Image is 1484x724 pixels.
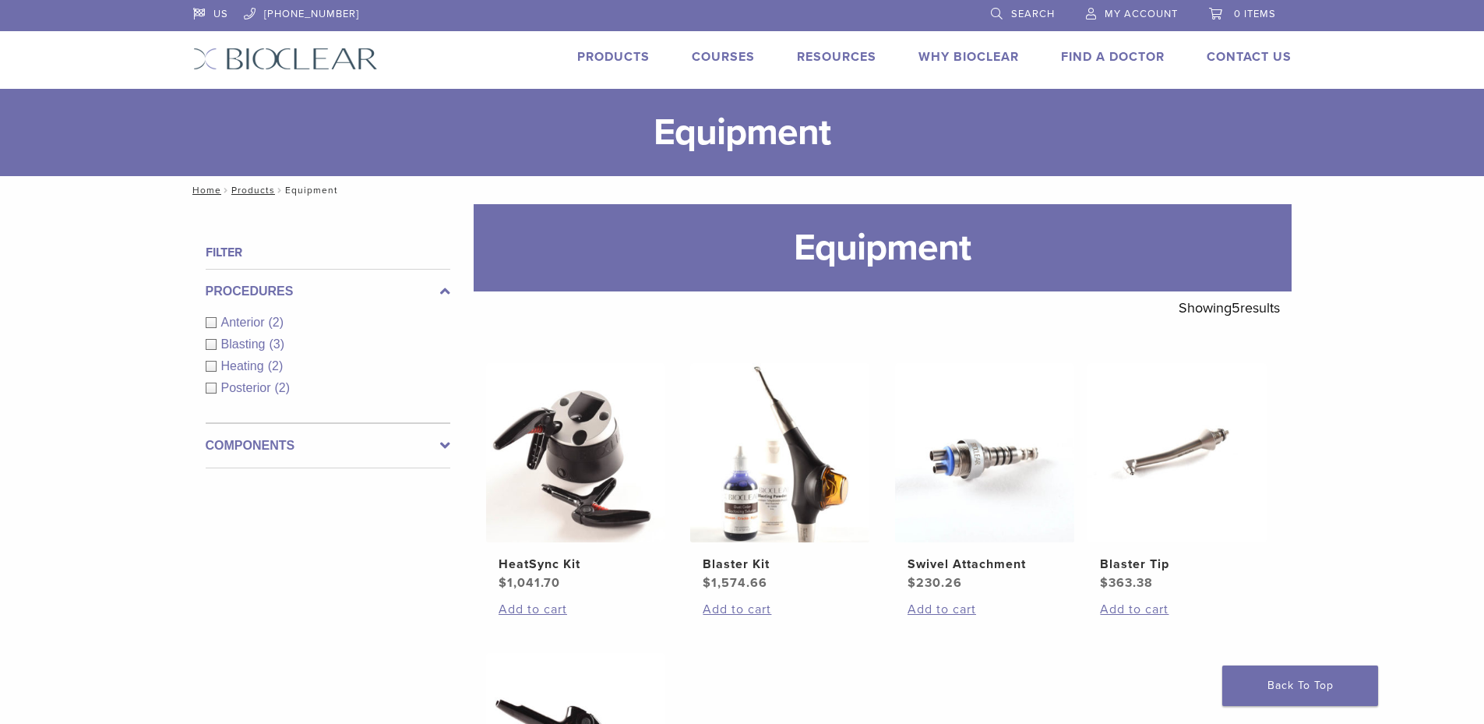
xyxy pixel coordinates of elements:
[221,381,275,394] span: Posterior
[499,555,653,574] h2: HeatSync Kit
[908,555,1062,574] h2: Swivel Attachment
[1061,49,1165,65] a: Find A Doctor
[1105,8,1178,20] span: My Account
[206,243,450,262] h4: Filter
[221,186,231,194] span: /
[1100,600,1254,619] a: Add to cart: “Blaster Tip”
[193,48,378,70] img: Bioclear
[703,575,767,591] bdi: 1,574.66
[188,185,221,196] a: Home
[269,337,284,351] span: (3)
[486,363,665,542] img: HeatSync Kit
[221,359,268,373] span: Heating
[1011,8,1055,20] span: Search
[474,204,1292,291] h1: Equipment
[206,436,450,455] label: Components
[692,49,755,65] a: Courses
[908,600,1062,619] a: Add to cart: “Swivel Attachment”
[703,575,711,591] span: $
[206,282,450,301] label: Procedures
[268,359,284,373] span: (2)
[908,575,962,591] bdi: 230.26
[269,316,284,329] span: (2)
[1179,291,1280,324] p: Showing results
[1232,299,1240,316] span: 5
[1207,49,1292,65] a: Contact Us
[1087,363,1267,542] img: Blaster Tip
[1100,575,1153,591] bdi: 363.38
[182,176,1303,204] nav: Equipment
[1100,555,1254,574] h2: Blaster Tip
[703,600,857,619] a: Add to cart: “Blaster Kit”
[1234,8,1276,20] span: 0 items
[918,49,1019,65] a: Why Bioclear
[797,49,876,65] a: Resources
[895,363,1074,542] img: Swivel Attachment
[690,363,869,542] img: Blaster Kit
[499,575,560,591] bdi: 1,041.70
[275,381,291,394] span: (2)
[275,186,285,194] span: /
[485,363,667,592] a: HeatSync KitHeatSync Kit $1,041.70
[1100,575,1109,591] span: $
[499,600,653,619] a: Add to cart: “HeatSync Kit”
[908,575,916,591] span: $
[894,363,1076,592] a: Swivel AttachmentSwivel Attachment $230.26
[1087,363,1268,592] a: Blaster TipBlaster Tip $363.38
[221,316,269,329] span: Anterior
[689,363,871,592] a: Blaster KitBlaster Kit $1,574.66
[499,575,507,591] span: $
[577,49,650,65] a: Products
[221,337,270,351] span: Blasting
[1222,666,1378,706] a: Back To Top
[703,555,857,574] h2: Blaster Kit
[231,185,275,196] a: Products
